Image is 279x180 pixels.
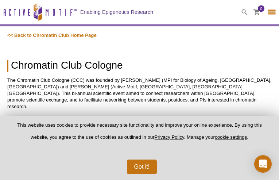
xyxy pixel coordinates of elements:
a: 0 [253,9,260,17]
p: This website uses cookies to provide necessary site functionality and improve your online experie... [12,122,267,146]
a: << Back to Chromatin Club Home Page [7,32,97,38]
p: The Chromatin Club Cologne (CCC) was founded by [PERSON_NAME] (MPI for Biology of Ageing, [GEOGRA... [7,77,272,110]
button: cookie settings [215,134,247,140]
div: Open Intercom Messenger [254,155,272,173]
h2: Enabling Epigenetics Research [80,9,153,15]
h1: Chromatin Club Cologne [7,60,272,72]
span: 0 [260,5,262,12]
a: Privacy Policy [155,134,184,140]
button: Got it! [127,160,157,174]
